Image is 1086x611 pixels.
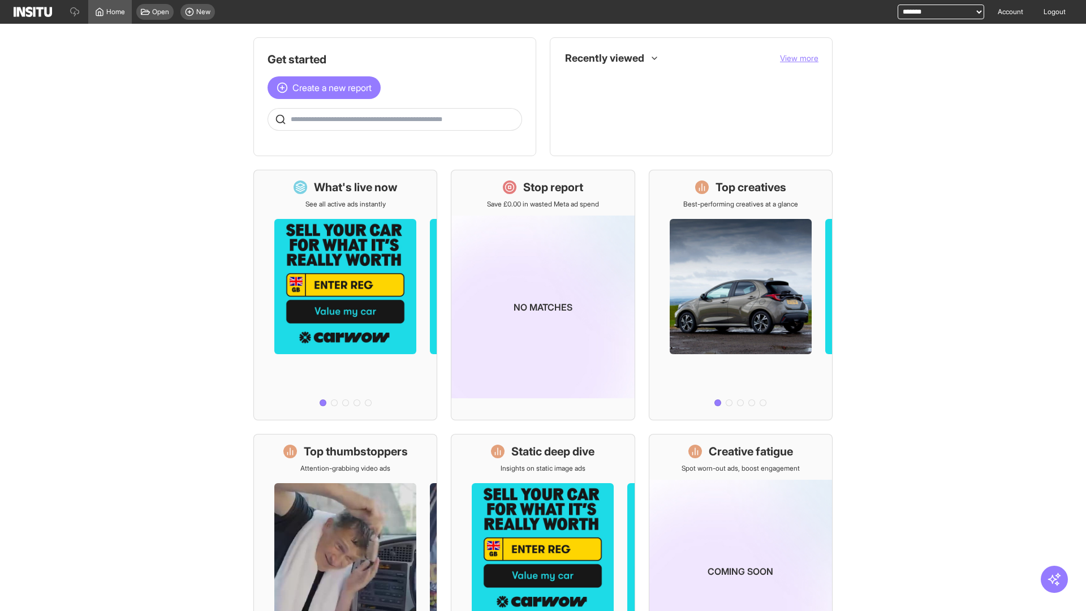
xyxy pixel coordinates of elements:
[511,444,594,459] h1: Static deep dive
[451,216,634,398] img: coming-soon-gradient_kfitwp.png
[683,200,798,209] p: Best-performing creatives at a glance
[14,7,52,17] img: Logo
[314,179,398,195] h1: What's live now
[300,464,390,473] p: Attention-grabbing video ads
[268,76,381,99] button: Create a new report
[780,53,818,63] span: View more
[523,179,583,195] h1: Stop report
[780,53,818,64] button: View more
[451,170,635,420] a: Stop reportSave £0.00 in wasted Meta ad spendNo matches
[253,170,437,420] a: What's live nowSee all active ads instantly
[716,179,786,195] h1: Top creatives
[649,170,833,420] a: Top creativesBest-performing creatives at a glance
[501,464,585,473] p: Insights on static image ads
[304,444,408,459] h1: Top thumbstoppers
[487,200,599,209] p: Save £0.00 in wasted Meta ad spend
[292,81,372,94] span: Create a new report
[305,200,386,209] p: See all active ads instantly
[196,7,210,16] span: New
[268,51,522,67] h1: Get started
[514,300,572,314] p: No matches
[106,7,125,16] span: Home
[152,7,169,16] span: Open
